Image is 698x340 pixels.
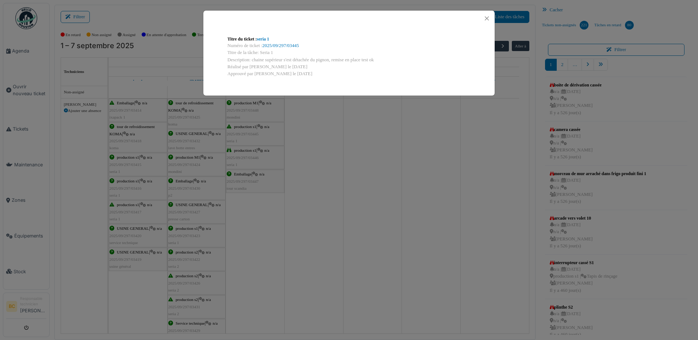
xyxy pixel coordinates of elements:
div: Approuvé par [PERSON_NAME] le [DATE] [227,70,471,77]
div: Titre de la tâche: Seria 1 [227,49,471,56]
div: Réalisé par [PERSON_NAME] le [DATE] [227,63,471,70]
button: Close [482,13,492,23]
div: Titre du ticket : [227,36,471,42]
div: Numéro de ticket : [227,42,471,49]
div: Description: chaine supérieur s'est détachée du pignon, remise en place test ok [227,57,471,63]
a: seria 1 [257,36,269,42]
a: 2025/09/297/03445 [262,43,299,48]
